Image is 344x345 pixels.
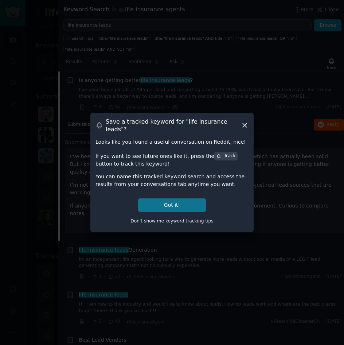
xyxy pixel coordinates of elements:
[138,198,206,212] button: Got it!
[130,218,214,224] span: Don't show me keyword tracking tips
[95,138,249,146] div: Looks like you found a useful conversation on Reddit, nice!
[95,151,249,168] div: If you want to see future ones like it, press the button to track this keyword!
[106,118,241,133] h3: Save a tracked keyword for " life insurance leads "?
[216,153,235,159] div: Track
[95,173,249,188] div: You can name this tracked keyword search and access the results from your conversations tab anyti...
